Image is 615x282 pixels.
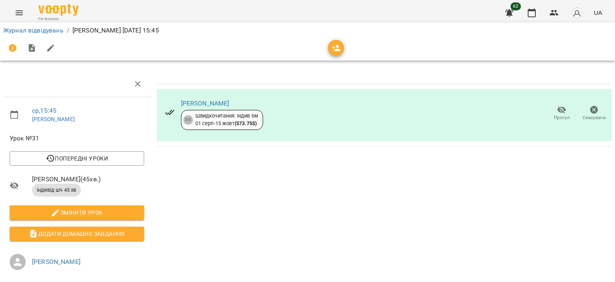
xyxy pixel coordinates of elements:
[3,26,612,35] nav: breadcrumb
[16,154,138,163] span: Попередні уроки
[545,102,578,125] button: Прогул
[38,4,78,16] img: Voopty Logo
[10,205,144,220] button: Змінити урок
[72,26,159,35] p: [PERSON_NAME] [DATE] 15:45
[32,107,56,114] a: ср , 15:45
[10,3,29,22] button: Menu
[571,7,583,18] img: avatar_s.png
[235,120,257,126] b: ( 573.75 $ )
[583,114,606,121] span: Скасувати
[67,26,69,35] li: /
[32,174,144,184] span: [PERSON_NAME] ( 45 хв. )
[181,99,229,107] a: [PERSON_NAME]
[16,208,138,217] span: Змінити урок
[183,115,193,125] div: 30
[554,114,570,121] span: Прогул
[38,16,78,22] span: For Business
[10,134,144,143] span: Урок №31
[32,258,80,266] a: [PERSON_NAME]
[32,187,81,194] span: індивід шч 45 хв
[10,227,144,241] button: Додати домашнє завдання
[195,112,258,127] div: Швидкочитання: Індив 6м 01 серп - 15 жовт
[510,2,521,10] span: 62
[591,5,605,20] button: UA
[578,102,610,125] button: Скасувати
[594,8,602,17] span: UA
[16,229,138,239] span: Додати домашнє завдання
[3,26,64,34] a: Журнал відвідувань
[32,116,75,122] a: [PERSON_NAME]
[10,151,144,166] button: Попередні уроки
